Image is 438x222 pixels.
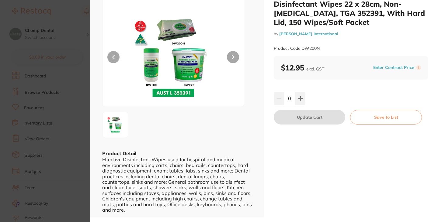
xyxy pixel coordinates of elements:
a: [PERSON_NAME] International [279,31,338,36]
small: Product Code: DW200N [274,46,320,51]
img: ODE [131,11,216,107]
b: Product Detail [102,150,136,156]
div: Effective Disinfectant Wipes used for hospital and medical environments including carts, chairs, ... [102,157,252,213]
label: i [416,65,421,70]
span: excl. GST [306,66,324,72]
button: Update Cart [274,110,345,125]
button: Enter Contract Price [371,65,416,70]
button: Save to List [350,110,422,125]
img: ODE [104,114,126,136]
b: $12.95 [281,63,324,72]
small: by [274,32,428,36]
